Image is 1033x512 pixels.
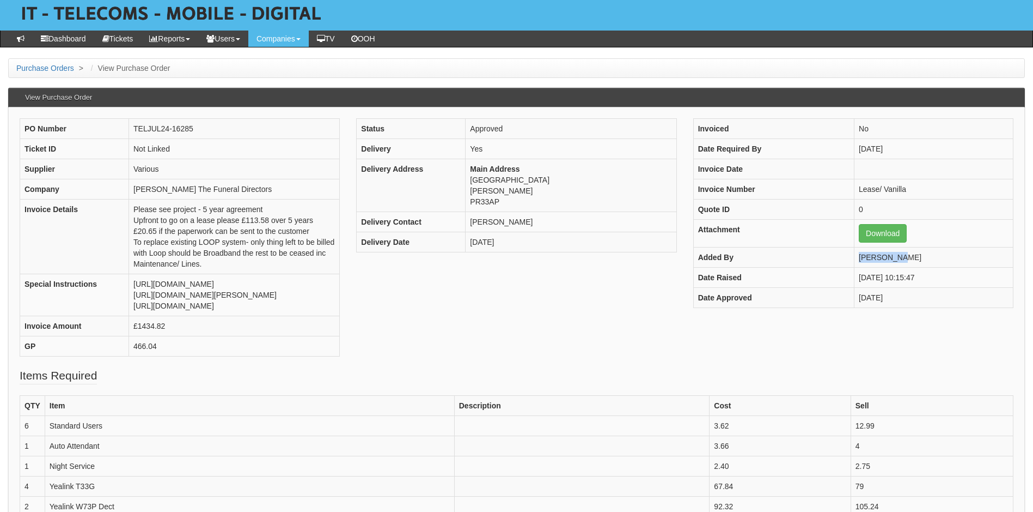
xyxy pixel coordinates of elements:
[141,31,198,47] a: Reports
[20,139,129,159] th: Ticket ID
[466,232,676,252] td: [DATE]
[851,456,1013,477] td: 2.75
[851,396,1013,416] th: Sell
[693,248,854,268] th: Added By
[129,274,340,316] td: [URL][DOMAIN_NAME] [URL][DOMAIN_NAME][PERSON_NAME] [URL][DOMAIN_NAME]
[20,316,129,336] th: Invoice Amount
[466,139,676,159] td: Yes
[45,456,454,477] td: Night Service
[693,119,854,139] th: Invoiced
[20,396,45,416] th: QTY
[710,396,851,416] th: Cost
[88,63,170,74] li: View Purchase Order
[129,119,340,139] td: TELJUL24-16285
[851,477,1013,497] td: 79
[693,288,854,308] th: Date Approved
[710,436,851,456] td: 3.66
[854,119,1013,139] td: No
[45,477,454,497] td: Yealink T33G
[859,224,907,243] a: Download
[466,159,676,212] td: [GEOGRAPHIC_DATA] [PERSON_NAME] PR33AP
[129,200,340,274] td: Please see project - 5 year agreement Upfront to go on a lease please £113.58 over 5 years £20.65...
[710,477,851,497] td: 67.84
[76,64,86,73] span: >
[710,416,851,436] td: 3.62
[454,396,710,416] th: Description
[854,288,1013,308] td: [DATE]
[20,200,129,274] th: Invoice Details
[854,139,1013,159] td: [DATE]
[357,212,466,232] th: Delivery Contact
[693,220,854,248] th: Attachment
[45,396,454,416] th: Item
[343,31,383,47] a: OOH
[94,31,142,47] a: Tickets
[20,88,97,107] h3: View Purchase Order
[357,232,466,252] th: Delivery Date
[129,159,340,179] td: Various
[20,119,129,139] th: PO Number
[248,31,309,47] a: Companies
[693,200,854,220] th: Quote ID
[20,336,129,357] th: GP
[854,268,1013,288] td: [DATE] 10:15:47
[357,119,466,139] th: Status
[309,31,343,47] a: TV
[693,139,854,159] th: Date Required By
[198,31,248,47] a: Users
[45,416,454,436] td: Standard Users
[20,477,45,497] td: 4
[357,139,466,159] th: Delivery
[470,165,519,173] b: Main Address
[20,368,97,384] legend: Items Required
[693,159,854,179] th: Invoice Date
[20,456,45,477] td: 1
[129,316,340,336] td: £1434.82
[20,416,45,436] td: 6
[854,200,1013,220] td: 0
[45,436,454,456] td: Auto Attendant
[466,119,676,139] td: Approved
[851,436,1013,456] td: 4
[20,179,129,200] th: Company
[357,159,466,212] th: Delivery Address
[20,436,45,456] td: 1
[20,159,129,179] th: Supplier
[33,31,94,47] a: Dashboard
[129,179,340,200] td: [PERSON_NAME] The Funeral Directors
[854,248,1013,268] td: [PERSON_NAME]
[851,416,1013,436] td: 12.99
[20,274,129,316] th: Special Instructions
[693,179,854,200] th: Invoice Number
[16,64,74,73] a: Purchase Orders
[854,179,1013,200] td: Lease/ Vanilla
[710,456,851,477] td: 2.40
[129,336,340,357] td: 466.04
[466,212,676,232] td: [PERSON_NAME]
[129,139,340,159] td: Not Linked
[693,268,854,288] th: Date Raised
